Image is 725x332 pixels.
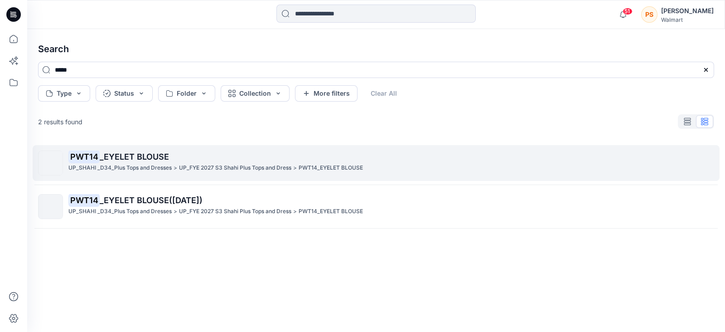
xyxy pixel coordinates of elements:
[293,207,297,216] p: >
[68,207,172,216] p: UP_SHAHI _D34_Plus Tops and Dresses
[661,16,714,23] div: Walmart
[623,8,633,15] span: 51
[179,207,291,216] p: UP_FYE 2027 S3 Shahi Plus Tops and Dress
[100,152,169,161] span: _EYELET BLOUSE
[158,85,215,102] button: Folder
[221,85,290,102] button: Collection
[295,85,358,102] button: More filters
[33,145,720,181] a: PWT14_EYELET BLOUSEUP_SHAHI _D34_Plus Tops and Dresses>UP_FYE 2027 S3 Shahi Plus Tops and Dress>P...
[299,207,363,216] p: PWT14_EYELET BLOUSE
[68,194,100,206] mark: PWT14
[661,5,714,16] div: [PERSON_NAME]
[299,163,363,173] p: PWT14_EYELET BLOUSE
[174,163,177,173] p: >
[293,163,297,173] p: >
[100,195,203,205] span: _EYELET BLOUSE([DATE])
[68,163,172,173] p: UP_SHAHI _D34_Plus Tops and Dresses
[96,85,153,102] button: Status
[38,117,82,127] p: 2 results found
[33,189,720,225] a: PWT14_EYELET BLOUSE([DATE])UP_SHAHI _D34_Plus Tops and Dresses>UP_FYE 2027 S3 Shahi Plus Tops and...
[174,207,177,216] p: >
[38,85,90,102] button: Type
[68,150,100,163] mark: PWT14
[641,6,657,23] div: PS
[31,36,721,62] h4: Search
[179,163,291,173] p: UP_FYE 2027 S3 Shahi Plus Tops and Dress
